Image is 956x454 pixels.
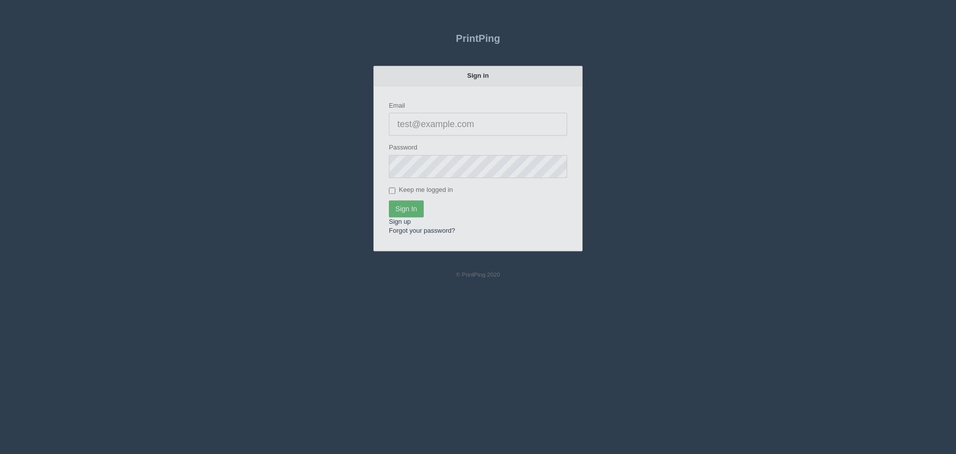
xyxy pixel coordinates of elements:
a: Forgot your password? [389,226,455,233]
input: Keep me logged in [389,186,395,193]
small: © PrintPing 2020 [456,271,500,278]
input: Sign In [389,199,424,216]
label: Password [389,142,417,151]
a: Sign up [389,217,411,224]
label: Keep me logged in [389,184,453,194]
a: PrintPing [373,25,583,50]
input: test@example.com [389,112,567,135]
label: Email [389,100,405,110]
strong: Sign in [467,71,488,78]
